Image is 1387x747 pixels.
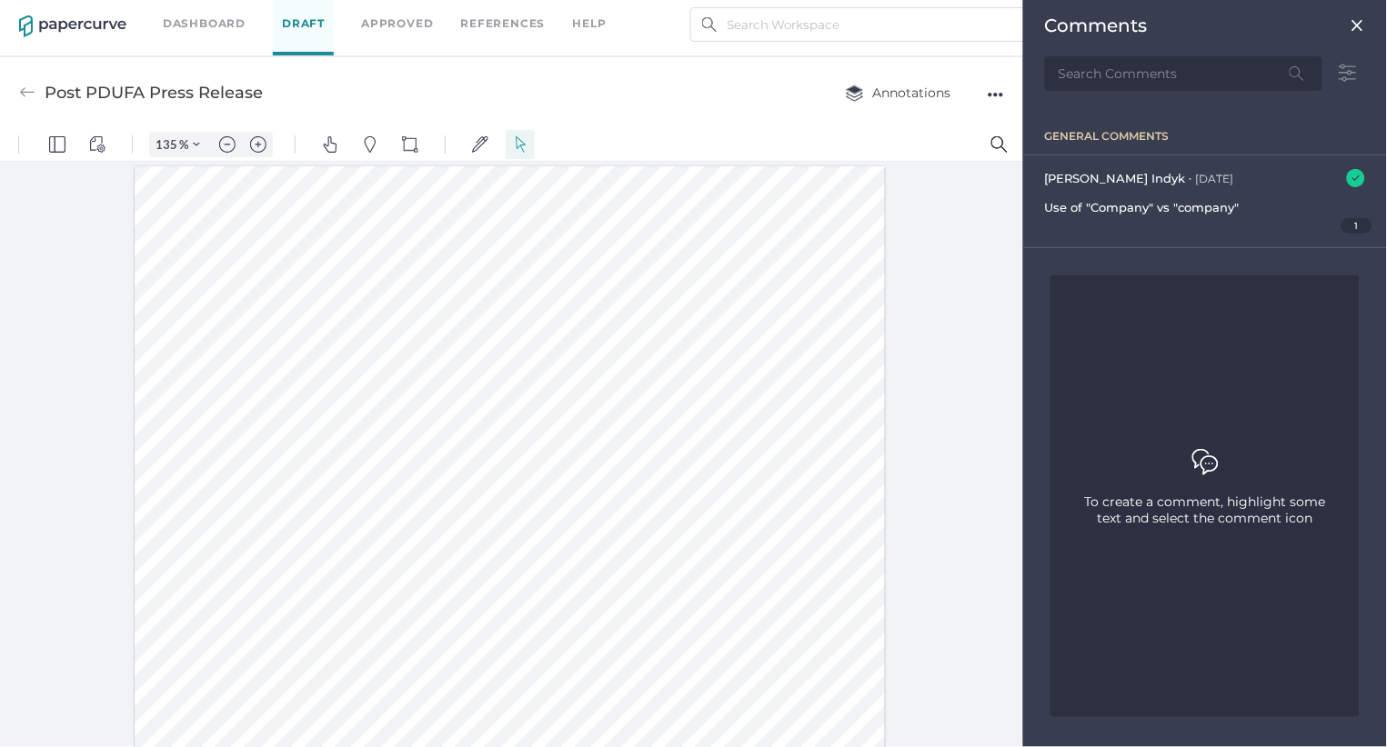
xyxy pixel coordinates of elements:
[506,2,535,31] button: Select
[45,75,263,110] div: Post PDUFA Press Release
[985,2,1014,31] button: Search
[322,8,338,25] img: default-pan.svg
[512,8,528,25] img: default-select.svg
[466,2,495,31] button: Signatures
[461,14,546,34] a: References
[846,85,951,101] span: Annotations
[846,85,864,102] img: annotation-layers.cc6d0e6b.svg
[163,14,246,34] a: Dashboard
[1045,129,1387,143] div: general comments
[356,2,385,31] button: Pins
[1351,18,1365,33] img: close.2bdd4758.png
[1342,218,1373,234] span: 1
[19,85,35,101] img: back-arrow-grey.72011ae3.svg
[1045,200,1240,214] span: Use of "Company" vs "company"
[150,8,179,25] input: Set zoom
[828,75,970,110] button: Annotations
[702,17,717,32] img: search.bf03fe8b.svg
[49,8,65,25] img: default-leftsidepanel.svg
[316,2,345,31] button: Pan
[991,8,1008,25] img: default-magnifying-glass.svg
[89,8,106,25] img: default-viewcontrols.svg
[402,8,418,25] img: shapes-icon.svg
[219,8,236,25] img: default-minus.svg
[690,7,1028,42] input: Search Workspace
[182,4,211,29] button: Zoom Controls
[1045,56,1322,91] input: Search Comments
[1192,449,1219,475] img: comments-panel-icon.5d3eae20.svg
[396,2,425,31] button: Shapes
[1195,172,1233,185] div: [DATE]
[244,4,273,29] button: Zoom in
[1045,171,1186,185] span: [PERSON_NAME] Indyk
[83,2,112,31] button: View Controls
[362,8,378,25] img: default-pin.svg
[43,2,72,31] button: Panel
[19,15,126,37] img: papercurve-logo-colour.7244d18c.svg
[179,9,188,24] span: %
[573,14,607,34] div: help
[1331,55,1365,91] img: sort-filter-icon.84b2c6ed.svg
[193,13,200,20] img: chevron.svg
[213,4,242,29] button: Zoom out
[1347,169,1365,187] img: icn-comment-resolved.2fc811b3.svg
[472,8,488,25] img: default-sign.svg
[1082,493,1328,526] span: To create a comment, highlight some text and select the comment icon
[1045,15,1148,36] div: Comments
[250,8,266,25] img: default-plus.svg
[988,82,1004,107] div: ●●●
[361,14,433,34] a: Approved
[1190,176,1191,181] div: ●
